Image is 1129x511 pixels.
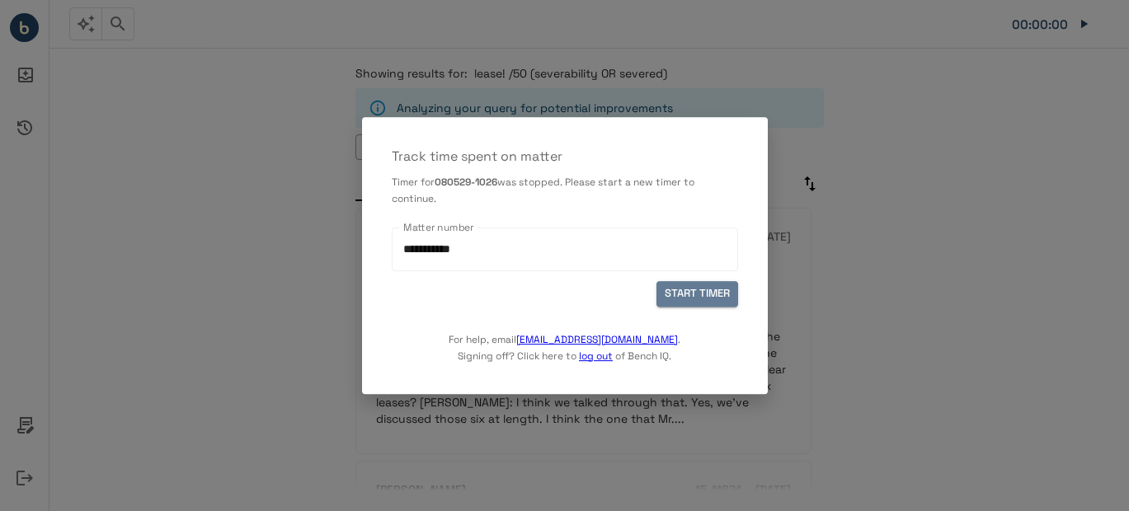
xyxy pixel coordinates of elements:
[516,333,678,346] a: [EMAIL_ADDRESS][DOMAIN_NAME]
[435,176,497,189] b: 080529-1026
[392,147,738,166] p: Track time spent on matter
[403,220,474,234] label: Matter number
[449,307,680,364] p: For help, email . Signing off? Click here to of Bench IQ.
[579,349,613,363] a: log out
[392,176,435,189] span: Timer for
[656,281,738,307] button: START TIMER
[392,176,694,205] span: was stopped. Please start a new timer to continue.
